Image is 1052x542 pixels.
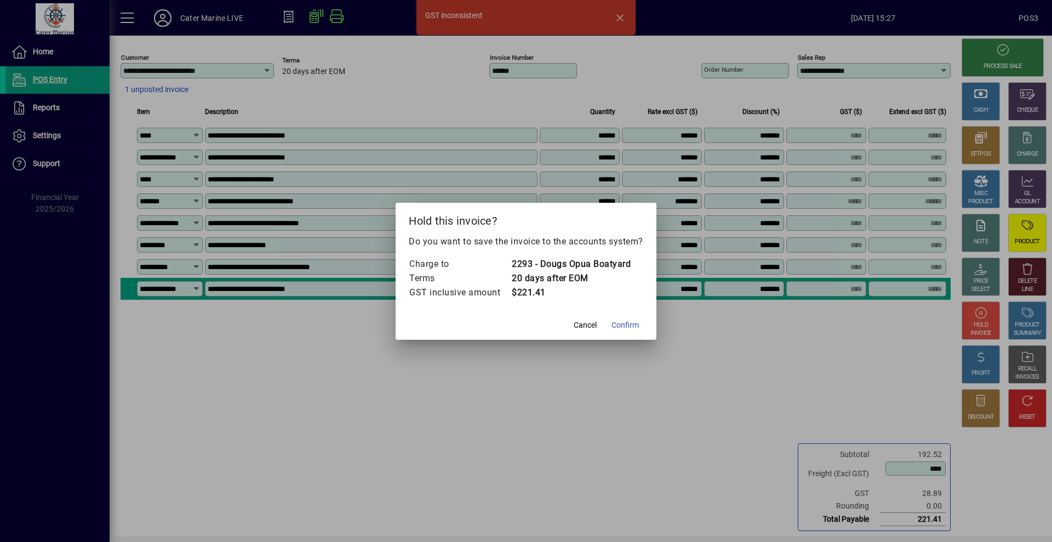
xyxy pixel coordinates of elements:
td: GST inclusive amount [409,286,511,300]
button: Confirm [607,316,643,335]
span: Confirm [611,320,639,331]
td: $221.41 [511,286,631,300]
h2: Hold this invoice? [396,203,656,235]
td: Terms [409,271,511,286]
td: 20 days after EOM [511,271,631,286]
span: Cancel [574,320,597,331]
td: Charge to [409,257,511,271]
td: 2293 - Dougs Opua Boatyard [511,257,631,271]
p: Do you want to save the invoice to the accounts system? [409,235,643,248]
button: Cancel [568,316,603,335]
